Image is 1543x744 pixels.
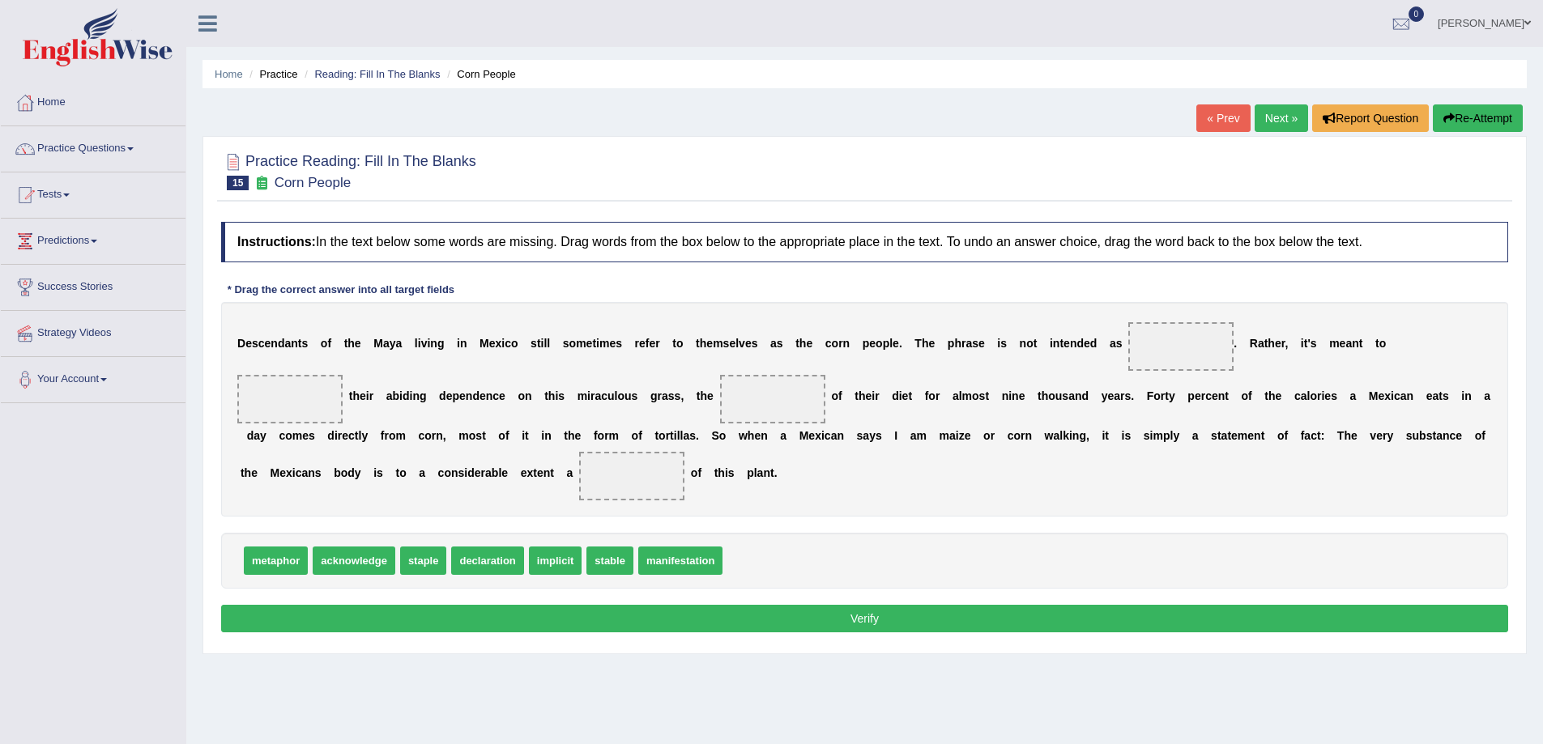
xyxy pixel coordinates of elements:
[1307,389,1311,402] b: l
[1068,389,1075,402] b: a
[1407,389,1414,402] b: n
[607,389,615,402] b: u
[578,389,587,402] b: m
[1107,389,1114,402] b: e
[914,337,922,350] b: T
[953,389,959,402] b: a
[1255,104,1308,132] a: Next »
[446,389,453,402] b: e
[1055,389,1063,402] b: u
[1258,337,1264,350] b: a
[902,389,909,402] b: e
[366,389,369,402] b: i
[1311,337,1317,350] b: s
[384,429,388,442] b: r
[592,337,596,350] b: t
[1391,389,1394,402] b: i
[1131,389,1134,402] b: .
[1369,389,1379,402] b: M
[292,429,302,442] b: m
[389,429,396,442] b: o
[1,80,185,121] a: Home
[1038,389,1042,402] b: t
[1234,337,1237,350] b: .
[1312,104,1429,132] button: Report Question
[928,337,935,350] b: e
[569,337,577,350] b: o
[1321,389,1324,402] b: i
[321,337,328,350] b: o
[390,337,396,350] b: y
[1187,389,1195,402] b: p
[260,429,266,442] b: y
[418,429,424,442] b: c
[899,337,902,350] b: .
[1331,389,1337,402] b: s
[480,389,486,402] b: e
[616,337,622,350] b: s
[979,389,986,402] b: s
[707,389,714,402] b: e
[459,389,466,402] b: e
[373,337,383,350] b: M
[1248,389,1252,402] b: f
[383,337,390,350] b: a
[1394,389,1400,402] b: c
[883,337,890,350] b: p
[893,337,899,350] b: e
[655,337,659,350] b: r
[381,429,385,442] b: f
[668,389,675,402] b: s
[587,389,590,402] b: i
[713,337,722,350] b: m
[1349,389,1356,402] b: a
[258,337,265,350] b: c
[501,337,505,350] b: i
[799,337,807,350] b: h
[590,389,595,402] b: r
[908,389,912,402] b: t
[486,389,493,402] b: n
[558,389,565,402] b: s
[1205,389,1212,402] b: c
[1359,337,1363,350] b: t
[499,389,505,402] b: e
[291,337,298,350] b: n
[1268,337,1275,350] b: h
[962,389,972,402] b: m
[1082,389,1089,402] b: d
[965,337,972,350] b: a
[537,337,541,350] b: t
[412,389,420,402] b: n
[1400,389,1407,402] b: a
[237,375,343,423] span: Drop target
[1276,389,1282,402] b: e
[518,389,525,402] b: o
[706,337,713,350] b: e
[1076,337,1084,350] b: d
[427,337,430,350] b: i
[624,389,632,402] b: u
[1034,337,1038,350] b: t
[615,389,618,402] b: l
[928,389,936,402] b: o
[1379,389,1385,402] b: e
[838,337,842,350] b: r
[279,429,285,442] b: c
[436,429,443,442] b: n
[997,337,1000,350] b: i
[863,337,870,350] b: p
[978,337,985,350] b: e
[1285,337,1288,350] b: ,
[922,337,929,350] b: h
[875,389,879,402] b: r
[876,337,883,350] b: o
[555,389,558,402] b: i
[253,176,270,191] small: Exam occurring question
[395,337,402,350] b: a
[843,337,850,350] b: n
[1443,389,1449,402] b: s
[271,337,278,350] b: n
[701,389,708,402] b: h
[1464,389,1472,402] b: n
